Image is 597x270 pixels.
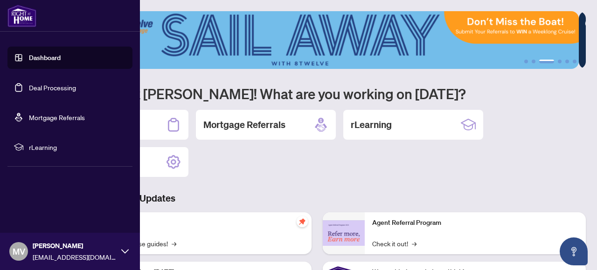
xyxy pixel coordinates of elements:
[29,83,76,92] a: Deal Processing
[372,218,578,228] p: Agent Referral Program
[172,238,176,249] span: →
[412,238,417,249] span: →
[524,60,528,63] button: 1
[98,218,304,228] p: Self-Help
[565,60,569,63] button: 5
[573,60,576,63] button: 6
[49,85,586,102] h1: Welcome back [PERSON_NAME]! What are you working on [DATE]?
[351,118,392,131] h2: rLearning
[29,142,126,152] span: rLearning
[203,118,285,131] h2: Mortgage Referrals
[297,216,308,227] span: pushpin
[33,252,117,262] span: [EMAIL_ADDRESS][DOMAIN_NAME]
[49,192,586,205] h3: Brokerage & Industry Updates
[7,5,36,27] img: logo
[13,245,25,258] span: MV
[29,113,85,121] a: Mortgage Referrals
[29,54,61,62] a: Dashboard
[323,220,365,246] img: Agent Referral Program
[33,241,117,251] span: [PERSON_NAME]
[560,237,588,265] button: Open asap
[539,60,554,63] button: 3
[372,238,417,249] a: Check it out!→
[49,11,579,69] img: Slide 2
[558,60,562,63] button: 4
[532,60,535,63] button: 2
